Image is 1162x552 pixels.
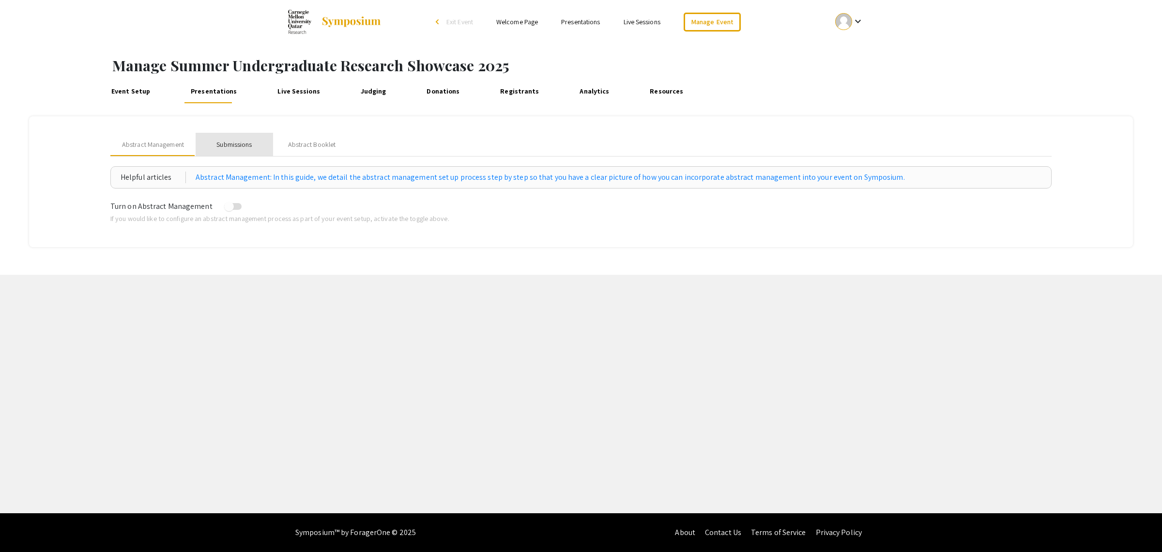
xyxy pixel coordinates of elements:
a: Donations [424,80,462,103]
a: Live Sessions [275,80,322,103]
img: Summer Undergraduate Research Showcase 2025 [288,10,311,34]
a: Contact Us [705,527,741,537]
a: Judging [358,80,389,103]
h1: Manage Summer Undergraduate Research Showcase 2025 [112,57,1162,74]
a: Presentations [188,80,240,103]
a: Presentations [561,17,600,26]
span: Abstract Management [122,140,184,150]
a: Summer Undergraduate Research Showcase 2025 [288,10,382,34]
a: Abstract Management: In this guide, we detail the abstract management set up process step by step... [196,172,905,183]
a: About [675,527,695,537]
a: Terms of Service [751,527,806,537]
div: arrow_back_ios [436,19,442,25]
a: Event Setup [108,80,153,103]
div: Abstract Booklet [288,140,336,150]
a: Registrants [497,80,542,103]
button: Expand account dropdown [825,11,874,32]
mat-icon: Expand account dropdown [852,16,864,27]
span: Exit Event [446,17,473,26]
a: Manage Event [684,13,741,32]
a: Live Sessions [624,17,660,26]
a: Privacy Policy [816,527,862,537]
a: Welcome Page [496,17,538,26]
img: Symposium by ForagerOne [321,16,382,28]
iframe: Chat [7,508,41,545]
div: Submissions [216,140,252,150]
div: Symposium™ by ForagerOne © 2025 [295,513,416,552]
a: Resources [647,80,686,103]
span: Turn on Abstract Management [110,201,213,211]
a: Analytics [577,80,612,103]
div: Helpful articles [121,172,186,183]
p: If you would like to configure an abstract management process as part of your event setup, activa... [110,213,1052,224]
